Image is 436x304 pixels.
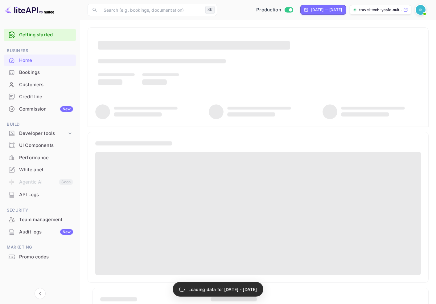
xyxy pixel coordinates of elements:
[100,4,203,16] input: Search (e.g. bookings, documentation)
[205,6,215,14] div: ⌘K
[19,69,73,76] div: Bookings
[4,251,76,263] div: Promo codes
[359,7,402,13] p: travel-tech-yas1c.nuit...
[4,140,76,152] div: UI Components
[19,31,73,39] a: Getting started
[4,189,76,201] div: API Logs
[4,207,76,214] span: Security
[4,140,76,151] a: UI Components
[60,106,73,112] div: New
[4,29,76,41] div: Getting started
[19,106,73,113] div: Commission
[256,6,281,14] span: Production
[19,229,73,236] div: Audit logs
[4,103,76,115] a: CommissionNew
[19,216,73,223] div: Team management
[4,91,76,103] div: Credit line
[4,121,76,128] span: Build
[4,226,76,237] a: Audit logsNew
[19,154,73,161] div: Performance
[4,79,76,90] a: Customers
[19,130,67,137] div: Developer tools
[4,47,76,54] span: Business
[416,5,426,15] img: Revolut
[4,164,76,176] div: Whitelabel
[4,152,76,164] div: Performance
[4,214,76,225] a: Team management
[4,214,76,226] div: Team management
[311,7,342,13] div: [DATE] — [DATE]
[4,244,76,251] span: Marketing
[19,166,73,173] div: Whitelabel
[60,229,73,235] div: New
[4,55,76,66] a: Home
[4,55,76,67] div: Home
[4,67,76,79] div: Bookings
[19,142,73,149] div: UI Components
[188,286,257,293] p: Loading data for [DATE] - [DATE]
[4,251,76,262] a: Promo codes
[19,57,73,64] div: Home
[19,191,73,198] div: API Logs
[4,189,76,200] a: API Logs
[4,152,76,163] a: Performance
[19,253,73,261] div: Promo codes
[4,91,76,102] a: Credit line
[254,6,295,14] div: Switch to Sandbox mode
[4,67,76,78] a: Bookings
[5,5,54,15] img: LiteAPI logo
[4,164,76,175] a: Whitelabel
[35,288,46,299] button: Collapse navigation
[19,81,73,88] div: Customers
[19,93,73,100] div: Credit line
[4,79,76,91] div: Customers
[4,128,76,139] div: Developer tools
